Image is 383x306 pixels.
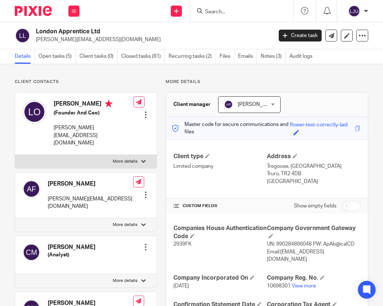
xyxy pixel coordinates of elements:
[267,274,360,282] h4: Company Reg. No.
[173,242,191,247] span: 2939FK
[54,109,133,117] h5: (Founder And Ceo)
[36,36,268,43] p: [PERSON_NAME][EMAIL_ADDRESS][DOMAIN_NAME]
[267,224,360,240] h4: Company Government Gateway
[294,202,336,210] label: Show empty fields
[173,274,267,282] h4: Company Incorporated On
[267,163,360,170] p: Tregoose, [GEOGRAPHIC_DATA]
[48,195,133,210] p: [PERSON_NAME][EMAIL_ADDRESS][DOMAIN_NAME]
[173,163,267,170] p: Limited company
[173,224,267,240] h4: Companies House Authentication Code
[113,222,138,228] p: More details
[173,101,211,108] h3: Client manager
[290,121,348,130] div: flower-test-correctly-laid
[238,102,278,107] span: [PERSON_NAME]
[166,79,368,85] p: More details
[38,49,76,64] a: Open tasks (5)
[238,49,257,64] a: Emails
[172,121,290,136] p: Master code for secure communications and files
[292,283,316,289] a: View more
[279,30,322,41] a: Create task
[54,100,133,109] h4: [PERSON_NAME]
[54,124,133,147] p: [PERSON_NAME][EMAIL_ADDRESS][DOMAIN_NAME]
[261,49,286,64] a: Notes (3)
[348,5,360,17] img: svg%3E
[220,49,234,64] a: Files
[224,100,233,109] img: svg%3E
[204,9,271,16] input: Search
[267,170,360,177] p: Truro, TR2 4DB
[113,159,138,164] p: More details
[79,49,118,64] a: Client tasks (0)
[173,203,267,209] h4: CUSTOM FIELDS
[48,251,95,259] h5: (Analyst)
[173,153,267,160] h4: Client type
[289,49,316,64] a: Audit logs
[113,278,138,284] p: More details
[267,283,291,289] span: 10698301
[48,243,95,251] h4: [PERSON_NAME]
[15,28,30,43] img: svg%3E
[15,79,157,85] p: Client contacts
[23,100,46,124] img: svg%3E
[105,100,112,107] i: Primary
[15,6,52,16] img: Pixie
[23,180,40,198] img: svg%3E
[267,242,355,262] span: UN: 990284896048 PW: ApAb@ca!CD Email:[EMAIL_ADDRESS][DOMAIN_NAME]
[173,283,189,289] span: [DATE]
[267,178,360,185] p: [GEOGRAPHIC_DATA]
[121,49,165,64] a: Closed tasks (81)
[169,49,216,64] a: Recurring tasks (2)
[36,28,221,36] h2: London Apprentice Ltd
[48,180,133,188] h4: [PERSON_NAME]
[267,153,360,160] h4: Address
[15,49,35,64] a: Details
[23,243,40,261] img: svg%3E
